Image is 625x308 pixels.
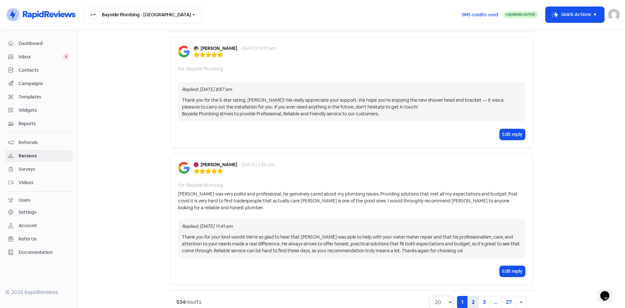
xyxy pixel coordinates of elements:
span: Widgets [19,107,70,114]
a: Widgets [5,104,73,116]
div: Thank you for the 5-star rating, [PERSON_NAME]! We really appreciate your support. We hope you're... [182,97,521,117]
div: - [DATE] 7:05 pm [239,161,275,168]
span: Dashboard [19,40,70,47]
span: Reviews [19,153,70,159]
span: Videos [19,179,70,186]
button: Edit reply [500,129,525,140]
span: 0 [62,53,70,60]
span: Reports [19,120,70,127]
a: Account [5,220,73,232]
span: Campaigns [19,80,70,87]
button: Edit reply [500,266,525,277]
button: Quick Actions [546,7,604,22]
a: Sending Active [504,11,538,19]
a: Campaigns [5,78,73,90]
div: results [176,298,201,306]
a: Users [5,194,73,206]
a: Dashboard [5,37,73,50]
b: [PERSON_NAME] [201,161,237,168]
span: » [520,299,522,305]
img: Avatar [194,46,199,51]
div: Account [19,222,37,229]
span: Surveys [19,166,70,173]
span: SMS credits used [462,11,498,18]
img: Image [178,162,190,174]
strong: 534 [176,299,185,305]
div: Settings [19,209,36,216]
div: For: Bayside Plumbing [178,182,223,189]
span: Refer Us [19,236,70,242]
img: Image [178,46,190,57]
span: Referrals [19,139,70,146]
a: Refer Us [5,233,73,245]
a: Reports [5,118,73,130]
div: - [DATE] 10:31 am [239,45,276,52]
i: Replied: [DATE] 11:41 am [182,223,233,229]
a: Videos [5,177,73,189]
div: Thank you for your kind words! We’re so glad to hear that [PERSON_NAME] was able to help with you... [182,234,521,254]
a: Contacts [5,64,73,76]
a: Templates [5,91,73,103]
a: Surveys [5,163,73,175]
i: Replied: [DATE] 8:57 am [182,86,232,92]
img: User [608,9,620,21]
a: Documentation [5,246,73,258]
span: Inbox [19,53,62,60]
a: Inbox 0 [5,51,73,63]
b: [PERSON_NAME] [201,45,237,52]
a: Settings [5,206,73,218]
button: Bayside Plumbing - [GEOGRAPHIC_DATA] [83,6,202,23]
span: Sending Active [508,12,535,17]
div: For: Bayside Plumbing [178,66,223,72]
a: Reviews [5,150,73,162]
div: © 2025 RapidReviews [5,288,73,296]
span: Contacts [19,67,70,74]
a: Referrals [5,137,73,149]
span: Documentation [19,249,70,256]
a: SMS credits used [456,11,504,18]
div: [PERSON_NAME] was very polite and professional, he genuinely cared about my plumbing issues. Prov... [178,191,525,211]
span: Templates [19,94,70,100]
iframe: chat widget [598,282,618,301]
div: Users [19,197,31,204]
img: Avatar [194,162,199,167]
